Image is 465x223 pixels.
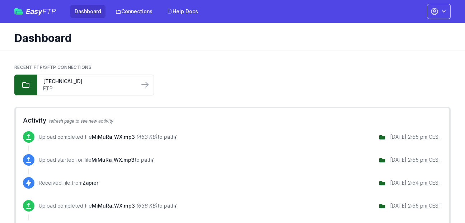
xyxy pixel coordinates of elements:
[70,5,105,18] a: Dashboard
[163,5,202,18] a: Help Docs
[175,203,177,209] span: /
[136,134,158,140] i: (463 KB)
[26,8,56,15] span: Easy
[39,202,177,209] p: Upload completed file to path
[49,118,113,124] span: refresh page to see new activity
[111,5,157,18] a: Connections
[14,32,445,44] h1: Dashboard
[43,78,133,85] a: [TECHNICAL_ID]
[92,134,135,140] span: MiMuRa_WX.mp3
[23,115,442,125] h2: Activity
[39,156,154,163] p: Upload started for file to path
[39,179,98,186] p: Received file from
[39,133,177,141] p: Upload completed file to path
[390,202,442,209] div: [DATE] 2:55 pm CEST
[14,8,56,15] a: EasyFTP
[175,134,177,140] span: /
[390,133,442,141] div: [DATE] 2:55 pm CEST
[92,203,135,209] span: MiMuRa_WX.mp3
[14,65,451,70] h2: Recent FTP/SFTP Connections
[390,179,442,186] div: [DATE] 2:54 pm CEST
[14,8,23,15] img: easyftp_logo.png
[152,157,154,163] span: /
[390,156,442,163] div: [DATE] 2:55 pm CEST
[91,157,135,163] span: MiMuRa_WX.mp3
[42,7,56,16] span: FTP
[136,203,158,209] i: (636 KB)
[83,180,98,186] span: Zapier
[43,85,133,92] a: FTP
